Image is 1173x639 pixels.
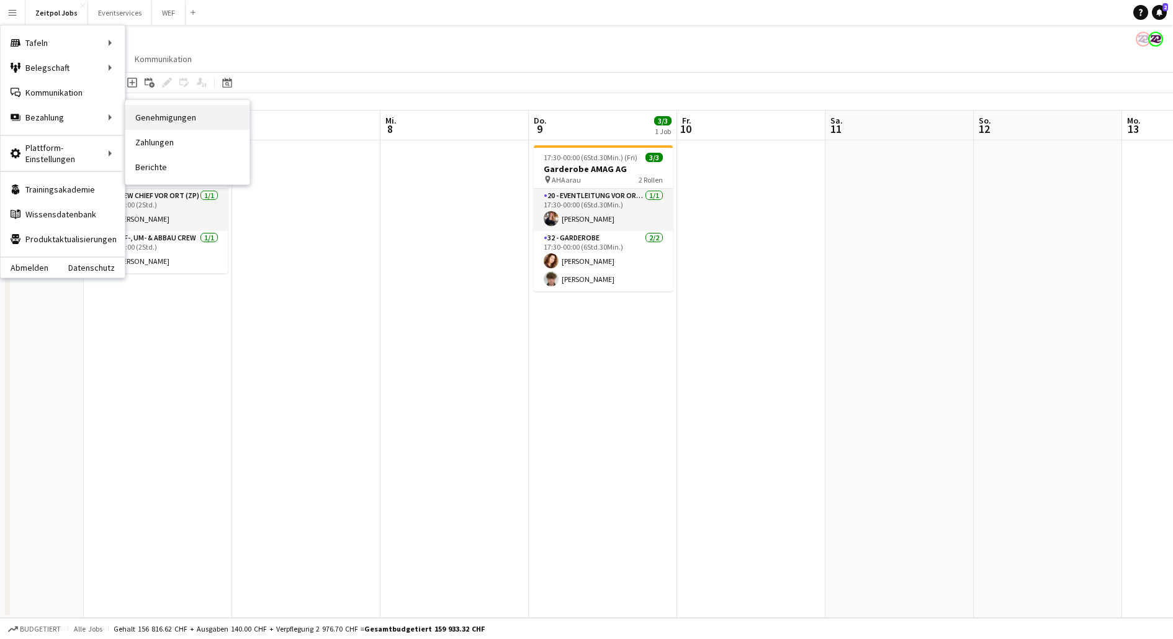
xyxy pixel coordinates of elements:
app-card-role: 32 - Garderobe2/217:30-00:00 (6Std.30Min.)[PERSON_NAME][PERSON_NAME] [534,231,673,291]
span: 3/3 [645,153,663,162]
a: Datenschutz [68,263,125,273]
div: Belegschaft [1,55,125,80]
span: Mo. [1127,115,1141,126]
app-job-card: 17:30-00:00 (6Std.30Min.) (Fri)3/3Garderobe AMAG AG AHAarau2 Rollen20 - Eventleitung vor Ort (ZP)... [534,145,673,291]
span: So. [979,115,991,126]
a: Zahlungen [125,130,249,155]
span: 2 Rollen [639,175,663,184]
a: Berichte [125,155,249,179]
div: Plattform-Einstellungen [1,141,125,166]
button: Zeitpol Jobs [25,1,88,25]
app-card-role: 01 - Crew Chief vor Ort (ZP)1/108:00-10:00 (2Std.)[PERSON_NAME] [89,189,228,231]
span: 9 [532,122,547,136]
span: 17:30-00:00 (6Std.30Min.) (Fri) [544,153,637,162]
div: Bezahlung [1,105,125,130]
app-card-role: 20 - Eventleitung vor Ort (ZP)1/117:30-00:00 (6Std.30Min.)[PERSON_NAME] [534,189,673,231]
a: Produktaktualisierungen [1,227,125,252]
div: Gehalt 156 816.62 CHF + Ausgaben 140.00 CHF + Verpflegung 2 976.70 CHF = [114,624,485,633]
span: 3/3 [654,116,672,125]
button: WEF [152,1,186,25]
app-user-avatar: Team Zeitpol [1148,32,1163,47]
button: Budgetiert [6,622,63,636]
span: Mi. [385,115,397,126]
span: Budgetiert [20,625,61,633]
span: Gesamtbudgetiert 159 933.32 CHF [364,624,485,633]
a: 2 [1152,5,1167,20]
div: Tafeln [1,30,125,55]
span: 12 [977,122,991,136]
span: Kommunikation [135,53,192,65]
span: Alle Jobs [73,624,103,633]
span: 8 [384,122,397,136]
app-job-card: 08:00-10:00 (2Std.)2/2Auf- & Umbau AHAarau2 Rollen01 - Crew Chief vor Ort (ZP)1/108:00-10:00 (2St... [89,145,228,273]
span: 13 [1125,122,1141,136]
a: Abmelden [1,263,48,273]
div: 1 Job [655,127,671,136]
app-user-avatar: Team Zeitpol [1136,32,1151,47]
h3: Garderobe AMAG AG [534,163,673,174]
app-card-role: 10 - Auf-, Um- & Abbau Crew1/108:00-10:00 (2Std.)![PERSON_NAME] [89,231,228,273]
a: Genehmigungen [125,105,249,130]
span: AHAarau [552,175,581,184]
a: Kommunikation [130,51,197,67]
a: Wissensdatenbank [1,202,125,227]
span: 2 [1162,3,1168,11]
span: Fr. [682,115,691,126]
span: Sa. [830,115,843,126]
button: Eventservices [88,1,152,25]
span: Do. [534,115,547,126]
span: 11 [829,122,843,136]
span: 10 [680,122,691,136]
a: Kommunikation [1,80,125,105]
a: Trainingsakademie [1,177,125,202]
